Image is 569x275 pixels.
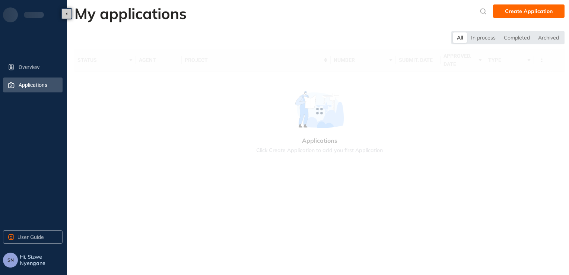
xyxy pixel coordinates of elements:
span: Applications [19,78,57,92]
span: User Guide [18,233,44,241]
div: Archived [534,32,563,43]
div: All [453,32,467,43]
span: Create Application [505,7,553,15]
span: Hi, Sizwe Nyengane [20,254,64,266]
div: In process [467,32,500,43]
div: Completed [500,32,534,43]
span: SN [7,257,14,263]
button: User Guide [3,230,63,244]
span: Overview [19,60,57,75]
h2: My applications [74,4,187,22]
button: SN [3,253,18,268]
button: Create Application [493,4,565,18]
